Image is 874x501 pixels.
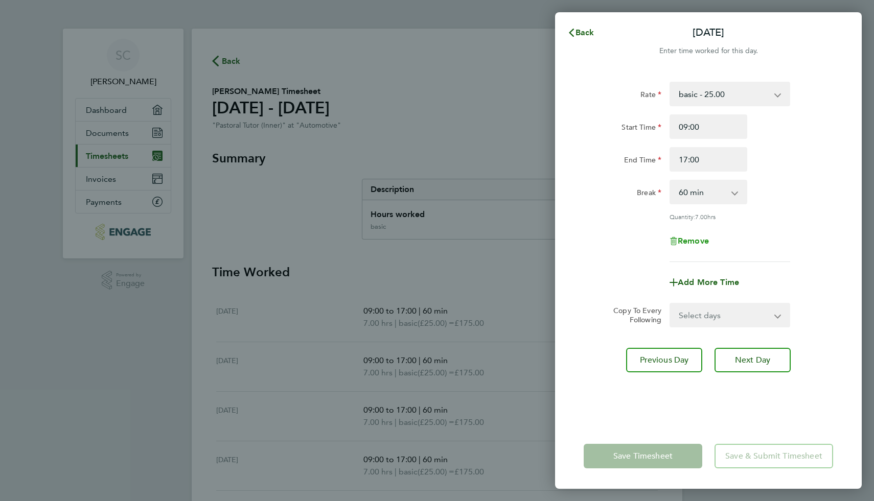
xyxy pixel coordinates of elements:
[670,114,747,139] input: E.g. 08:00
[557,22,605,43] button: Back
[640,90,661,102] label: Rate
[622,123,661,135] label: Start Time
[670,278,739,287] button: Add More Time
[670,147,747,172] input: E.g. 18:00
[678,277,739,287] span: Add More Time
[605,306,661,324] label: Copy To Every Following
[626,348,702,372] button: Previous Day
[576,28,594,37] span: Back
[640,355,689,365] span: Previous Day
[555,45,862,57] div: Enter time worked for this day.
[693,26,724,40] p: [DATE]
[624,155,661,168] label: End Time
[637,188,661,200] label: Break
[678,236,709,246] span: Remove
[695,212,707,221] span: 7.00
[715,348,791,372] button: Next Day
[670,237,709,245] button: Remove
[735,355,770,365] span: Next Day
[670,212,790,221] div: Quantity: hrs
